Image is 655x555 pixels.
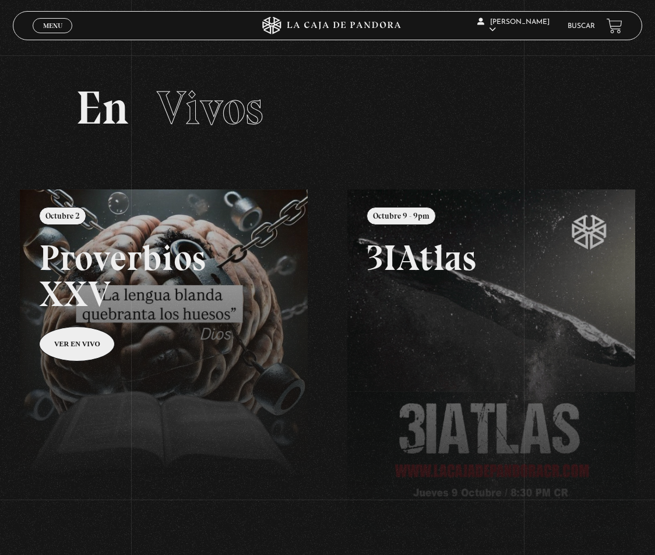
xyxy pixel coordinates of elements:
a: Buscar [568,23,595,30]
h2: En [76,85,579,131]
span: Cerrar [39,32,66,40]
span: Vivos [157,80,263,136]
span: Menu [43,22,62,29]
span: [PERSON_NAME] [477,19,550,33]
a: View your shopping cart [607,18,622,34]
